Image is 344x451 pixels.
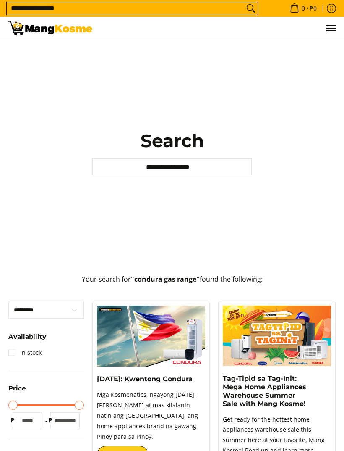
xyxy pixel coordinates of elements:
summary: Open [8,333,46,346]
ul: Customer Navigation [101,17,336,40]
button: Search [244,2,258,15]
img: Search: 3 results found for &quot;condura gas range&quot; | Mang Kosme [8,21,92,35]
nav: Main Menu [101,17,336,40]
img: https://mangkosme.com/collections/condura [97,306,205,367]
span: ₱0 [308,5,318,11]
span: ₱ [46,416,55,425]
a: Tag-Tipid sa Tag-Init: Mega Home Appliances Warehouse Summer Sale with Mang Kosme! [223,375,306,408]
h1: Search [92,130,252,152]
span: ₱ [8,416,17,425]
button: Menu [326,17,336,40]
span: Availability [8,333,46,340]
span: Mga Kosmenatics, ngayong [DATE], [PERSON_NAME] at mas kilalanin natin ang [GEOGRAPHIC_DATA], ang ... [97,390,198,440]
img: mang-kosme-home-appliances-warehouse-summer-sale-2024-featured-image [223,306,331,366]
span: • [287,4,319,13]
summary: Open [8,385,26,398]
span: Price [8,385,26,391]
p: Your search for found the following: [8,274,336,293]
a: In stock [8,346,42,359]
strong: "condura gas range" [131,274,200,284]
a: [DATE]: Kwentong Condura [97,375,193,383]
span: 0 [300,5,306,11]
